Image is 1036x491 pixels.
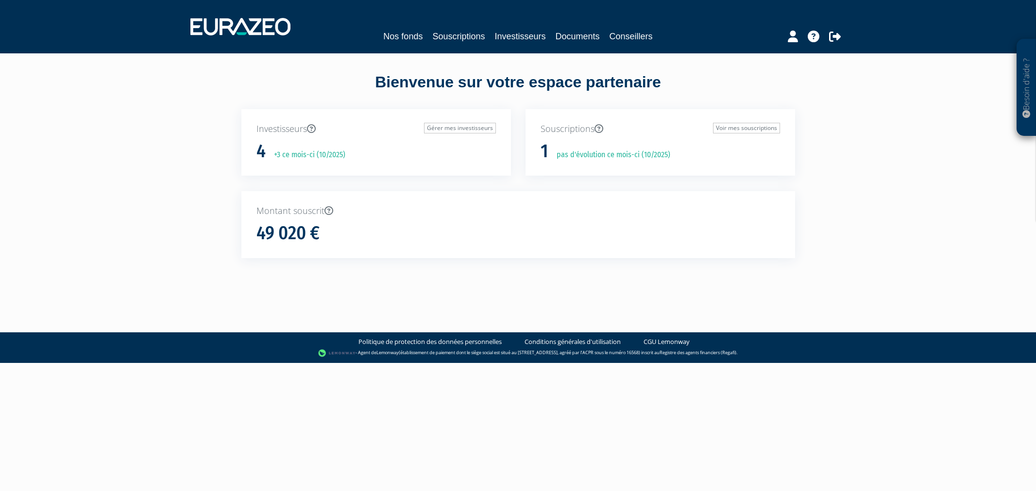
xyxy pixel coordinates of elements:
a: CGU Lemonway [644,337,690,346]
h1: 1 [541,141,548,162]
img: logo-lemonway.png [318,348,356,358]
a: Conditions générales d'utilisation [525,337,621,346]
p: pas d'évolution ce mois-ci (10/2025) [550,149,670,161]
h1: 4 [256,141,266,162]
img: 1732889491-logotype_eurazeo_blanc_rvb.png [190,18,290,35]
div: Bienvenue sur votre espace partenaire [234,71,802,109]
div: - Agent de (établissement de paiement dont le siège social est situé au [STREET_ADDRESS], agréé p... [10,348,1026,358]
a: Gérer mes investisseurs [424,123,496,133]
p: Investisseurs [256,123,496,135]
a: Nos fonds [383,30,423,43]
p: Souscriptions [541,123,780,135]
a: Politique de protection des données personnelles [358,337,502,346]
a: Voir mes souscriptions [713,123,780,133]
a: Investisseurs [494,30,545,43]
h1: 49 020 € [256,223,320,244]
p: +3 ce mois-ci (10/2025) [267,149,345,161]
p: Besoin d'aide ? [1021,44,1032,131]
a: Lemonway [376,349,399,356]
a: Documents [556,30,600,43]
a: Registre des agents financiers (Regafi) [660,349,736,356]
p: Montant souscrit [256,205,780,217]
a: Souscriptions [432,30,485,43]
a: Conseillers [610,30,653,43]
